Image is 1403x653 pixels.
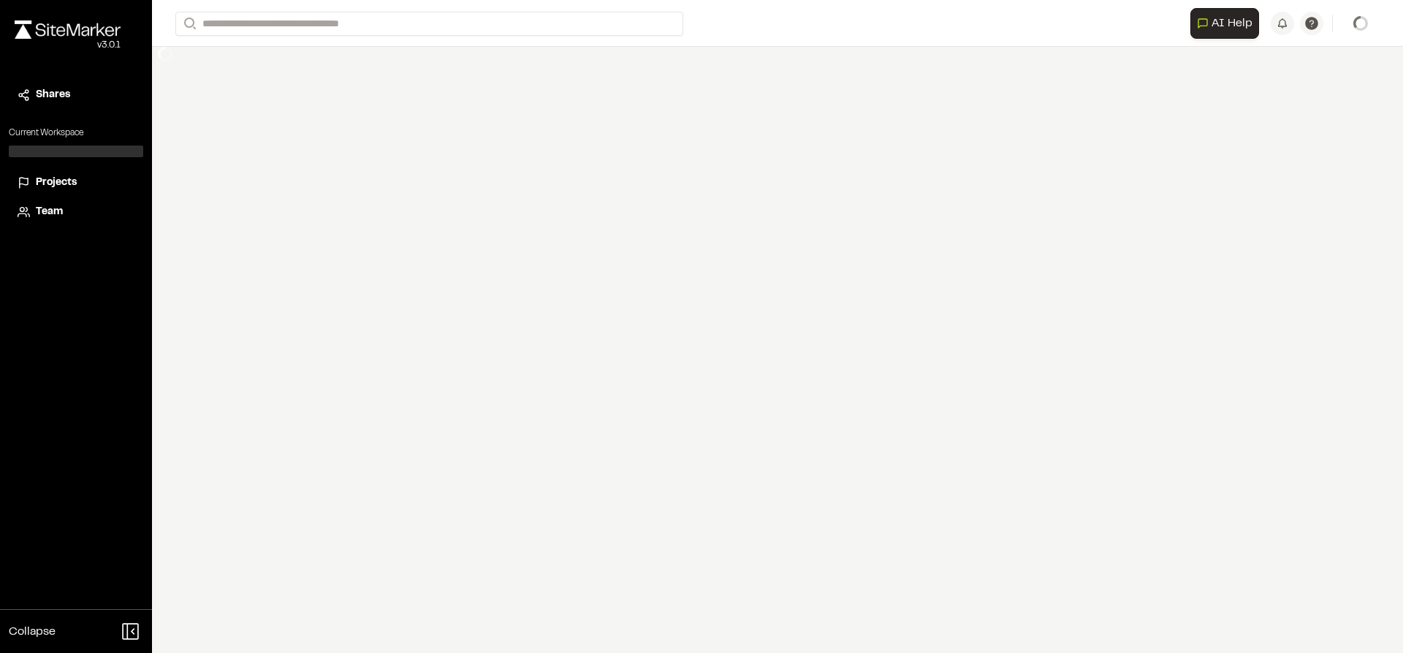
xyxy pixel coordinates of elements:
button: Search [175,12,202,36]
img: rebrand.png [15,20,121,39]
span: Shares [36,87,70,103]
span: Collapse [9,623,56,641]
span: Projects [36,175,77,191]
span: Team [36,204,63,220]
span: AI Help [1212,15,1252,32]
a: Team [18,204,134,220]
div: Oh geez...please don't... [15,39,121,52]
button: Open AI Assistant [1190,8,1259,39]
a: Projects [18,175,134,191]
div: Open AI Assistant [1190,8,1265,39]
a: Shares [18,87,134,103]
p: Current Workspace [9,127,143,140]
